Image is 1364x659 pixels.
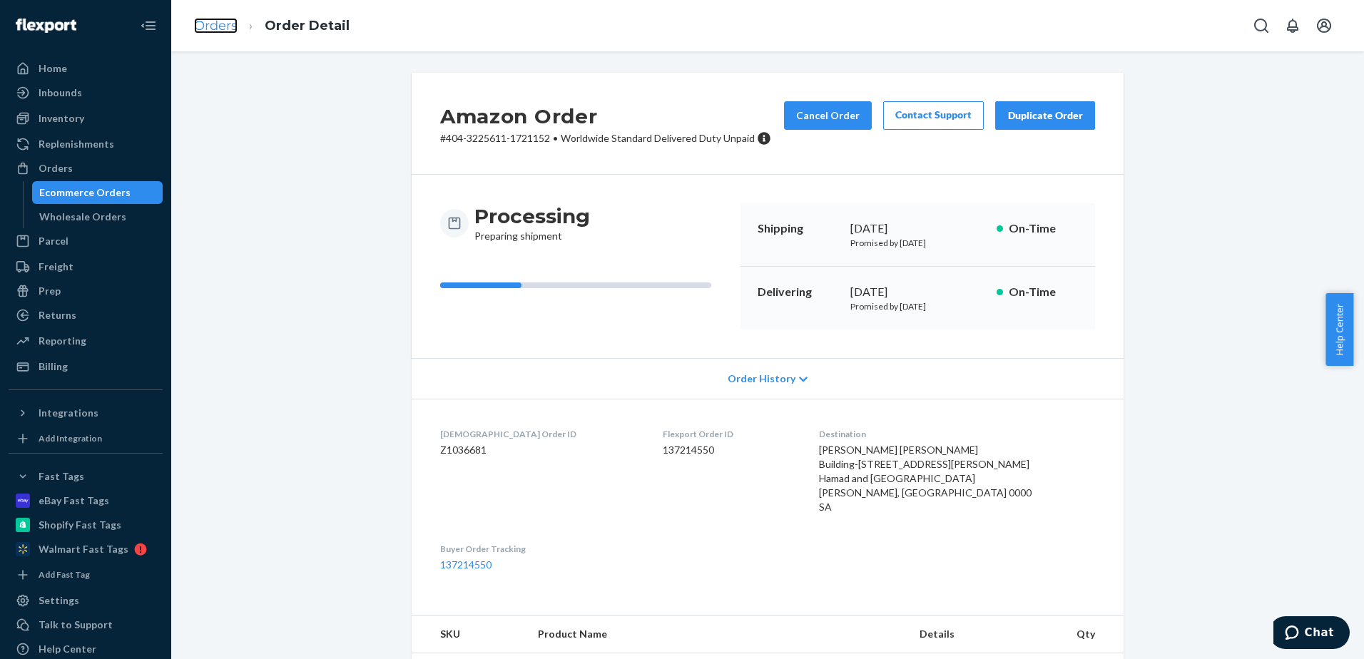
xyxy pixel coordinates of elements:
[39,359,68,374] div: Billing
[663,428,797,440] dt: Flexport Order ID
[39,308,76,322] div: Returns
[908,615,1065,653] th: Details
[1007,108,1083,123] div: Duplicate Order
[39,210,126,224] div: Wholesale Orders
[9,107,163,130] a: Inventory
[39,618,113,632] div: Talk to Support
[9,355,163,378] a: Billing
[728,372,795,386] span: Order History
[9,566,163,583] a: Add Fast Tag
[39,260,73,274] div: Freight
[9,465,163,488] button: Fast Tags
[39,137,114,151] div: Replenishments
[850,300,985,312] p: Promised by [DATE]
[1273,616,1350,652] iframe: Opens a widget where you can chat to one of our agents
[784,101,872,130] button: Cancel Order
[39,494,109,508] div: eBay Fast Tags
[758,220,839,237] p: Shipping
[1278,11,1307,40] button: Open notifications
[134,11,163,40] button: Close Navigation
[1310,11,1338,40] button: Open account menu
[9,133,163,155] a: Replenishments
[850,220,985,237] div: [DATE]
[663,443,797,457] dd: 137214550
[9,402,163,424] button: Integrations
[561,132,755,144] span: Worldwide Standard Delivered Duty Unpaid
[995,101,1095,130] button: Duplicate Order
[1247,11,1276,40] button: Open Search Box
[194,18,238,34] a: Orders
[553,132,558,144] span: •
[440,131,771,145] p: # 404-3225611-1721152
[1009,220,1078,237] p: On-Time
[440,558,492,571] a: 137214550
[883,101,984,130] a: Contact Support
[265,18,350,34] a: Order Detail
[526,615,908,653] th: Product Name
[32,205,163,228] a: Wholesale Orders
[9,613,163,636] button: Talk to Support
[850,284,985,300] div: [DATE]
[474,203,590,243] div: Preparing shipment
[9,230,163,252] a: Parcel
[39,518,121,532] div: Shopify Fast Tags
[39,542,128,556] div: Walmart Fast Tags
[1065,615,1124,653] th: Qty
[440,428,640,440] dt: [DEMOGRAPHIC_DATA] Order ID
[39,284,61,298] div: Prep
[440,543,640,555] dt: Buyer Order Tracking
[819,428,1095,440] dt: Destination
[39,161,73,175] div: Orders
[474,203,590,229] h3: Processing
[440,443,640,457] dd: Z1036681
[183,5,361,47] ol: breadcrumbs
[16,19,76,33] img: Flexport logo
[758,284,839,300] p: Delivering
[39,642,96,656] div: Help Center
[9,304,163,327] a: Returns
[9,514,163,536] a: Shopify Fast Tags
[39,185,131,200] div: Ecommerce Orders
[9,255,163,278] a: Freight
[9,280,163,302] a: Prep
[1009,284,1078,300] p: On-Time
[39,593,79,608] div: Settings
[1325,293,1353,366] button: Help Center
[39,234,68,248] div: Parcel
[39,61,67,76] div: Home
[9,489,163,512] a: eBay Fast Tags
[39,406,98,420] div: Integrations
[32,181,163,204] a: Ecommerce Orders
[39,111,84,126] div: Inventory
[412,615,526,653] th: SKU
[850,237,985,249] p: Promised by [DATE]
[39,568,90,581] div: Add Fast Tag
[9,57,163,80] a: Home
[39,432,102,444] div: Add Integration
[9,329,163,352] a: Reporting
[9,430,163,447] a: Add Integration
[9,538,163,561] a: Walmart Fast Tags
[440,101,771,131] h2: Amazon Order
[39,86,82,100] div: Inbounds
[39,334,86,348] div: Reporting
[9,81,163,104] a: Inbounds
[9,589,163,612] a: Settings
[39,469,84,484] div: Fast Tags
[9,157,163,180] a: Orders
[819,444,1032,513] span: [PERSON_NAME] [PERSON_NAME] Building-[STREET_ADDRESS][PERSON_NAME] Hamad and [GEOGRAPHIC_DATA] [P...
